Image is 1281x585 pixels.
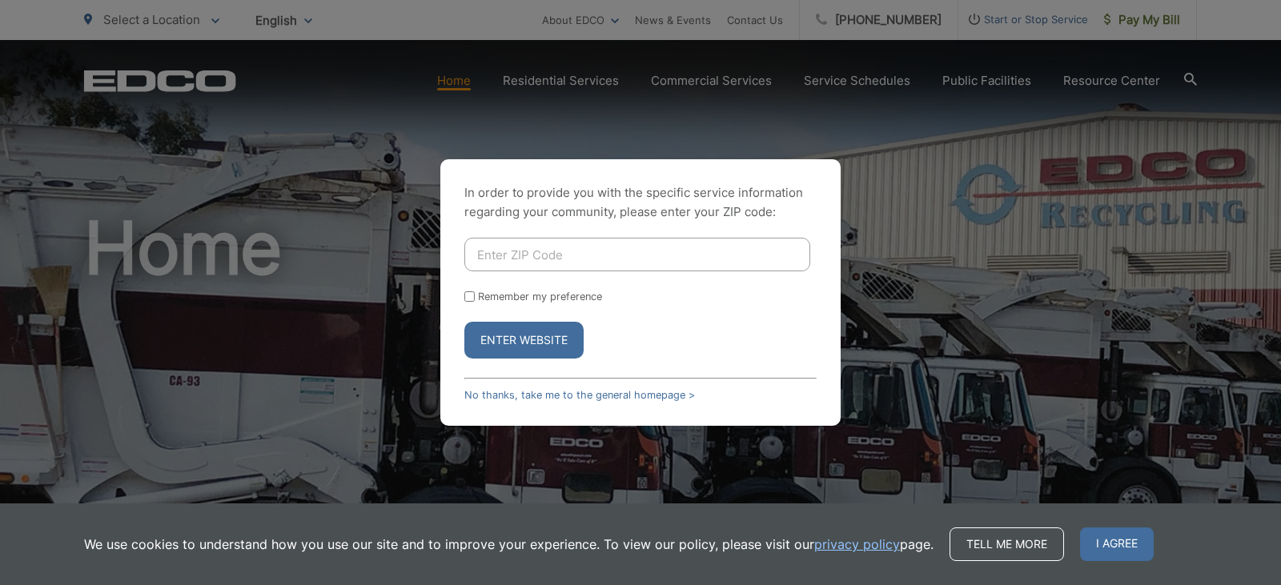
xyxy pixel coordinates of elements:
p: We use cookies to understand how you use our site and to improve your experience. To view our pol... [84,535,934,554]
a: privacy policy [814,535,900,554]
a: No thanks, take me to the general homepage > [464,389,695,401]
button: Enter Website [464,322,584,359]
p: In order to provide you with the specific service information regarding your community, please en... [464,183,817,222]
a: Tell me more [950,527,1064,561]
input: Enter ZIP Code [464,238,810,271]
label: Remember my preference [478,290,602,303]
span: I agree [1080,527,1154,561]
